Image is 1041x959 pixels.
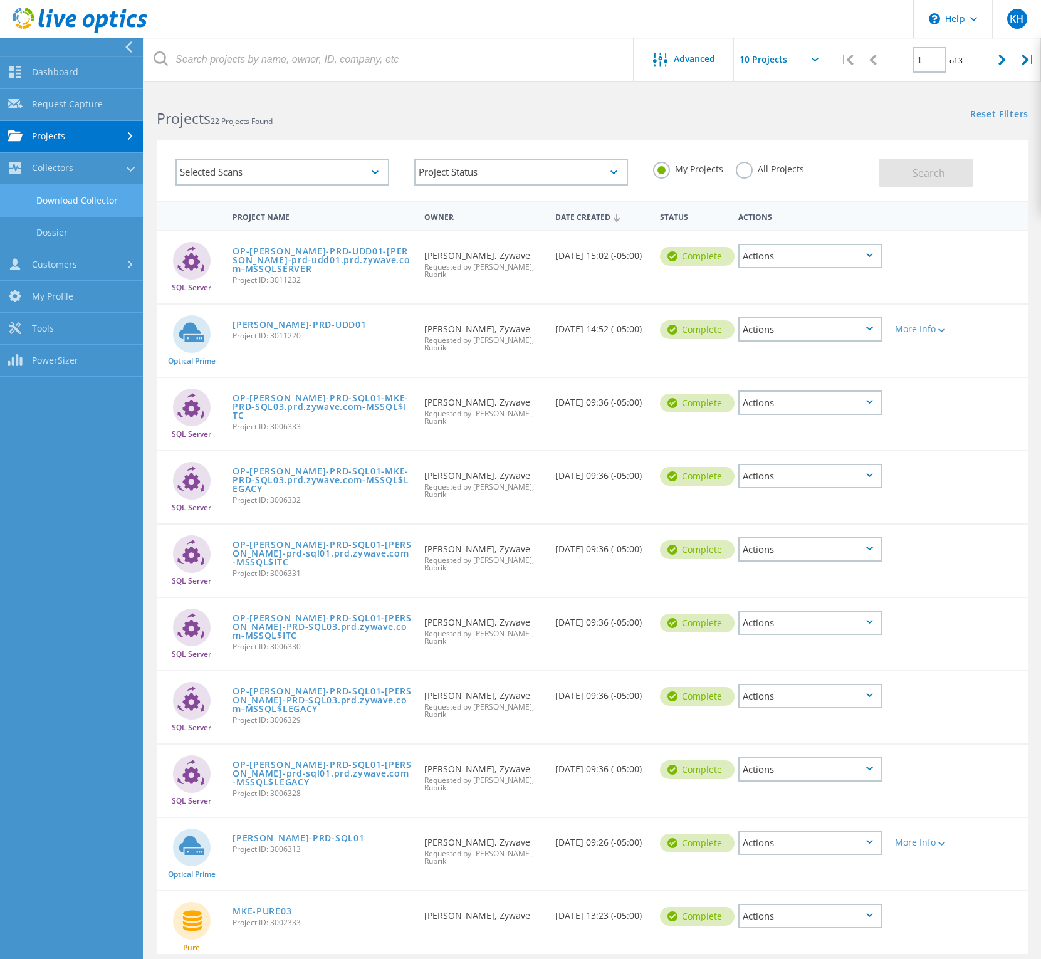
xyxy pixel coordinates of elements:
[226,204,418,228] div: Project Name
[549,671,654,713] div: [DATE] 09:36 (-05:00)
[653,162,723,174] label: My Projects
[660,614,735,632] div: Complete
[418,671,549,731] div: [PERSON_NAME], Zywave
[738,390,882,415] div: Actions
[233,846,412,853] span: Project ID: 3006313
[414,159,628,186] div: Project Status
[549,745,654,786] div: [DATE] 09:36 (-05:00)
[424,557,543,572] span: Requested by [PERSON_NAME], Rubrik
[1015,38,1041,82] div: |
[424,483,543,498] span: Requested by [PERSON_NAME], Rubrik
[233,276,412,284] span: Project ID: 3011232
[233,540,412,567] a: OP-[PERSON_NAME]-PRD-SQL01-[PERSON_NAME]-prd-sql01.prd.zywave.com-MSSQL$ITC
[674,55,715,63] span: Advanced
[418,231,549,291] div: [PERSON_NAME], Zywave
[738,317,882,342] div: Actions
[233,760,412,787] a: OP-[PERSON_NAME]-PRD-SQL01-[PERSON_NAME]-prd-sql01.prd.zywave.com-MSSQL$LEGACY
[418,598,549,658] div: [PERSON_NAME], Zywave
[172,431,211,438] span: SQL Server
[549,378,654,419] div: [DATE] 09:36 (-05:00)
[233,467,412,493] a: OP-[PERSON_NAME]-PRD-SQL01-MKE-PRD-SQL03.prd.zywave.com-MSSQL$LEGACY
[660,467,735,486] div: Complete
[233,643,412,651] span: Project ID: 3006330
[233,320,366,329] a: [PERSON_NAME]-PRD-UDD01
[424,337,543,352] span: Requested by [PERSON_NAME], Rubrik
[660,687,735,706] div: Complete
[732,204,889,228] div: Actions
[549,891,654,933] div: [DATE] 13:23 (-05:00)
[660,760,735,779] div: Complete
[233,834,364,842] a: [PERSON_NAME]-PRD-SQL01
[424,703,543,718] span: Requested by [PERSON_NAME], Rubrik
[144,38,634,81] input: Search projects by name, owner, ID, company, etc
[549,525,654,566] div: [DATE] 09:36 (-05:00)
[660,394,735,412] div: Complete
[233,614,412,640] a: OP-[PERSON_NAME]-PRD-SQL01-[PERSON_NAME]-PRD-SQL03.prd.zywave.com-MSSQL$ITC
[424,850,543,865] span: Requested by [PERSON_NAME], Rubrik
[738,244,882,268] div: Actions
[233,687,412,713] a: OP-[PERSON_NAME]-PRD-SQL01-[PERSON_NAME]-PRD-SQL03.prd.zywave.com-MSSQL$LEGACY
[913,166,945,180] span: Search
[738,611,882,635] div: Actions
[1010,14,1023,24] span: KH
[418,451,549,511] div: [PERSON_NAME], Zywave
[895,325,952,333] div: More Info
[549,305,654,346] div: [DATE] 14:52 (-05:00)
[233,332,412,340] span: Project ID: 3011220
[233,570,412,577] span: Project ID: 3006331
[175,159,389,186] div: Selected Scans
[660,834,735,852] div: Complete
[424,777,543,792] span: Requested by [PERSON_NAME], Rubrik
[834,38,860,82] div: |
[168,871,216,878] span: Optical Prime
[172,284,211,291] span: SQL Server
[211,116,273,127] span: 22 Projects Found
[738,464,882,488] div: Actions
[233,907,291,916] a: MKE-PURE03
[660,320,735,339] div: Complete
[738,757,882,782] div: Actions
[949,55,963,66] span: of 3
[172,724,211,731] span: SQL Server
[233,394,412,420] a: OP-[PERSON_NAME]-PRD-SQL01-MKE-PRD-SQL03.prd.zywave.com-MSSQL$ITC
[172,797,211,805] span: SQL Server
[549,451,654,493] div: [DATE] 09:36 (-05:00)
[172,577,211,585] span: SQL Server
[929,13,940,24] svg: \n
[233,423,412,431] span: Project ID: 3006333
[738,684,882,708] div: Actions
[660,907,735,926] div: Complete
[895,838,952,847] div: More Info
[233,496,412,504] span: Project ID: 3006332
[654,204,732,228] div: Status
[660,540,735,559] div: Complete
[549,598,654,639] div: [DATE] 09:36 (-05:00)
[738,831,882,855] div: Actions
[168,357,216,365] span: Optical Prime
[233,790,412,797] span: Project ID: 3006328
[233,919,412,926] span: Project ID: 3002333
[233,716,412,724] span: Project ID: 3006329
[736,162,804,174] label: All Projects
[418,525,549,584] div: [PERSON_NAME], Zywave
[549,231,654,273] div: [DATE] 15:02 (-05:00)
[418,305,549,364] div: [PERSON_NAME], Zywave
[233,247,412,273] a: OP-[PERSON_NAME]-PRD-UDD01-[PERSON_NAME]-prd-udd01.prd.zywave.com-MSSQLSERVER
[13,26,147,35] a: Live Optics Dashboard
[424,630,543,645] span: Requested by [PERSON_NAME], Rubrik
[172,504,211,511] span: SQL Server
[738,904,882,928] div: Actions
[549,204,654,228] div: Date Created
[424,410,543,425] span: Requested by [PERSON_NAME], Rubrik
[738,537,882,562] div: Actions
[418,818,549,878] div: [PERSON_NAME], Zywave
[157,108,211,128] b: Projects
[183,944,200,951] span: Pure
[418,891,549,933] div: [PERSON_NAME], Zywave
[424,263,543,278] span: Requested by [PERSON_NAME], Rubrik
[418,745,549,804] div: [PERSON_NAME], Zywave
[172,651,211,658] span: SQL Server
[660,247,735,266] div: Complete
[418,204,549,228] div: Owner
[879,159,973,187] button: Search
